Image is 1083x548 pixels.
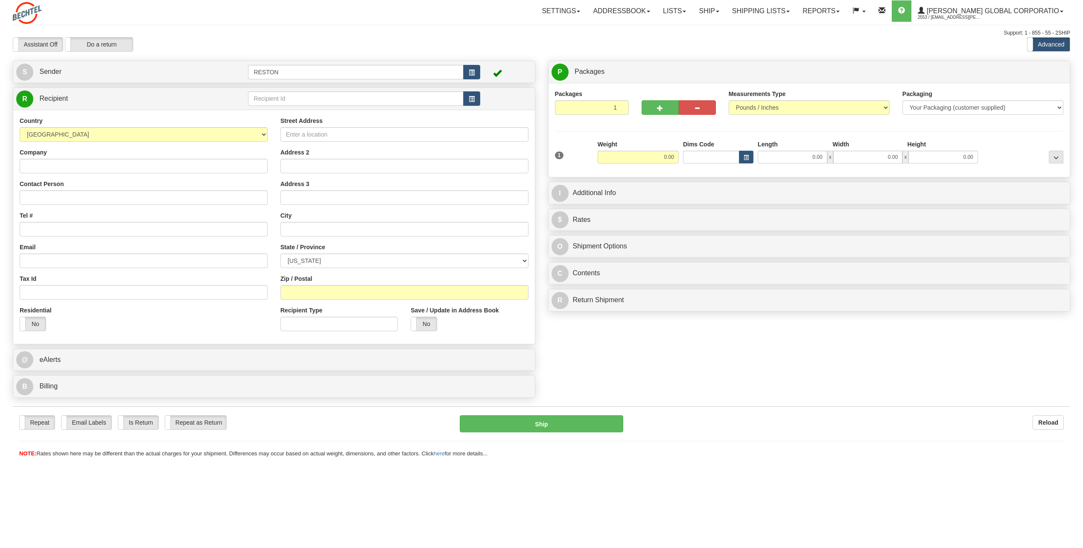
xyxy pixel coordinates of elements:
a: @ eAlerts [16,351,532,369]
label: Length [758,140,778,149]
label: Height [908,140,926,149]
span: eAlerts [39,356,61,363]
label: Advanced [1028,38,1070,51]
label: Tax Id [20,274,36,283]
a: P Packages [552,63,1067,81]
label: State / Province [280,243,325,251]
div: ... [1049,151,1063,163]
div: Rates shown here may be different than the actual charges for your shipment. Differences may occu... [13,450,1070,458]
label: Save / Update in Address Book [411,306,499,315]
button: Ship [460,415,623,432]
a: Reports [796,0,846,22]
span: Sender [39,68,61,75]
label: Email [20,243,35,251]
span: Recipient [39,95,68,102]
input: Sender Id [248,65,463,79]
a: [PERSON_NAME] Global Corporatio 2553 / [EMAIL_ADDRESS][PERSON_NAME][DOMAIN_NAME] [911,0,1070,22]
a: $Rates [552,211,1067,229]
a: Shipping lists [726,0,796,22]
a: RReturn Shipment [552,291,1067,309]
span: Billing [39,382,58,390]
a: R Recipient [16,90,222,108]
button: Reload [1033,415,1064,430]
iframe: chat widget [1063,230,1082,318]
label: Company [20,148,47,157]
label: Dims Code [683,140,714,149]
span: O [552,238,569,255]
label: Email Labels [61,416,111,429]
span: 1 [555,152,564,159]
label: Residential [20,306,52,315]
span: x [902,151,908,163]
a: S Sender [16,63,248,81]
a: Ship [692,0,725,22]
label: Address 3 [280,180,309,188]
label: Address 2 [280,148,309,157]
label: Measurements Type [729,90,786,98]
a: Settings [535,0,587,22]
label: Width [832,140,849,149]
label: Repeat [20,416,55,429]
span: R [16,90,33,108]
a: B Billing [16,378,532,395]
a: Addressbook [587,0,657,22]
label: City [280,211,292,220]
a: IAdditional Info [552,184,1067,202]
label: Tel # [20,211,33,220]
input: Enter a location [280,127,528,142]
span: P [552,64,569,81]
span: x [827,151,833,163]
a: Lists [657,0,692,22]
label: Weight [598,140,617,149]
label: Recipient Type [280,306,323,315]
label: Repeat as Return [165,416,226,429]
span: Packages [575,68,604,75]
label: Assistant Off [13,38,63,51]
label: No [20,317,46,331]
div: Support: 1 - 855 - 55 - 2SHIP [13,29,1070,37]
a: here [434,450,445,457]
label: Country [20,117,43,125]
label: Street Address [280,117,323,125]
span: $ [552,211,569,228]
span: B [16,378,33,395]
span: @ [16,351,33,368]
span: [PERSON_NAME] Global Corporatio [925,7,1059,15]
label: Contact Person [20,180,64,188]
input: Recipient Id [248,91,463,106]
img: logo2553.jpg [13,2,41,24]
a: CContents [552,265,1067,282]
span: R [552,292,569,309]
label: Do a return [65,38,133,51]
label: Is Return [118,416,158,429]
span: S [16,64,33,81]
span: C [552,265,569,282]
label: No [411,317,437,331]
label: Zip / Postal [280,274,312,283]
b: Reload [1038,419,1058,426]
a: OShipment Options [552,238,1067,255]
span: NOTE: [19,450,36,457]
span: 2553 / [EMAIL_ADDRESS][PERSON_NAME][DOMAIN_NAME] [918,13,982,22]
label: Packages [555,90,583,98]
label: Packaging [902,90,932,98]
span: I [552,185,569,202]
